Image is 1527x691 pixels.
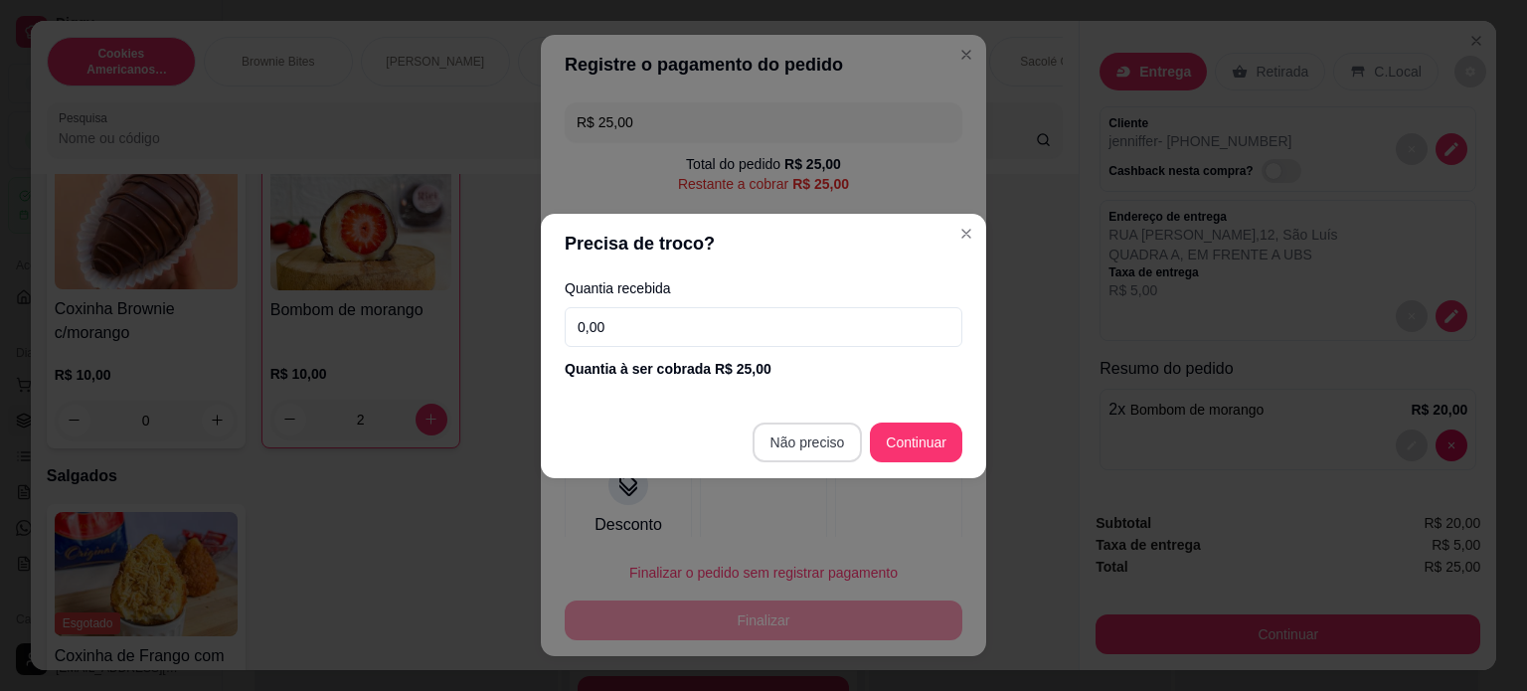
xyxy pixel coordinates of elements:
div: Quantia à ser cobrada R$ 25,00 [565,359,962,379]
label: Quantia recebida [565,281,962,295]
button: Continuar [870,423,962,462]
button: Close [950,218,982,250]
header: Precisa de troco? [541,214,986,273]
button: Não preciso [753,423,863,462]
